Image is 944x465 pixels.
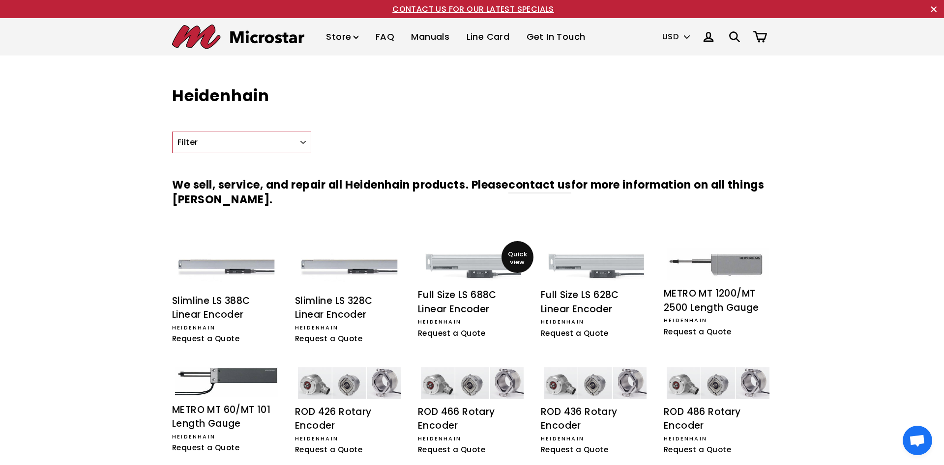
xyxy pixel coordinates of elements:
img: Microstar Electronics [172,25,304,49]
span: Quick view [379,372,411,387]
span: Request a Quote [541,328,608,338]
div: Heidenhain [172,433,280,441]
a: METRO MT 1200/MT 2500 Length Gauge METRO MT 1200/MT 2500 Length Gauge Heidenhain Request a Quote [664,248,772,340]
a: Line Card [459,23,517,52]
div: Heidenhain [664,435,772,443]
a: CONTACT US FOR OUR LATEST SPECIALS [392,3,554,15]
img: METRO MT 60/MT 101 Length Gauge [175,367,278,397]
div: METRO MT 1200/MT 2500 Length Gauge [664,287,772,315]
ul: Primary [319,23,592,52]
div: Full Size LS 628C Linear Encoder [541,288,649,316]
a: contact us [508,177,571,193]
div: ROD 436 Rotary Encoder [541,405,649,433]
div: ROD 486 Rotary Encoder [664,405,772,433]
img: Full Size LS 688C Linear Encoder [421,248,524,281]
span: Quick view [624,253,656,269]
span: Request a Quote [172,333,239,344]
a: Full Size LS 688C Linear Encoder Full Size LS 688C Linear Encoder Heidenhain Request a Quote [418,248,526,342]
span: Request a Quote [541,444,608,455]
div: Heidenhain [172,324,280,332]
div: Heidenhain [664,316,772,325]
a: Full Size LS 628C Linear Encoder Full Size LS 628C Linear Encoder Heidenhain Request a Quote [541,248,649,342]
a: Manuals [404,23,457,52]
span: Request a Quote [295,333,362,344]
img: Slimline LS 388C Linear Encoder [175,248,278,287]
span: Request a Quote [295,444,362,455]
a: Store [319,23,366,52]
span: Quick view [624,372,656,387]
h3: We sell, service, and repair all Heidenhain products. Please for more information on all things [... [172,163,772,223]
span: Quick view [747,372,779,387]
a: Chat megnyitása [903,426,932,455]
span: Quick view [256,253,288,269]
span: Quick view [379,253,411,269]
a: Get In Touch [519,23,593,52]
img: ROD 486 Rotary Encoder [667,367,769,399]
img: ROD 426 Rotary Encoder [298,367,401,399]
h1: Heidenhain [172,85,772,107]
div: Full Size LS 688C Linear Encoder [418,288,526,316]
a: ROD 466 Rotary Encoder ROD 466 Rotary Encoder Heidenhain Request a Quote [418,367,526,459]
span: Quick view [501,372,533,387]
img: METRO MT 1200/MT 2500 Length Gauge [667,248,769,280]
div: Heidenhain [541,318,649,327]
span: Request a Quote [418,328,485,338]
div: ROD 466 Rotary Encoder [418,405,526,433]
a: METRO MT 60/MT 101 Length Gauge METRO MT 60/MT 101 Length Gauge Heidenhain Request a Quote [172,367,280,457]
div: METRO MT 60/MT 101 Length Gauge [172,403,280,431]
div: Slimline LS 388C Linear Encoder [172,294,280,322]
span: Quick view [747,253,779,269]
span: Request a Quote [172,442,239,453]
span: Request a Quote [418,444,485,455]
div: Slimline LS 328C Linear Encoder [295,294,403,322]
a: ROD 436 Rotary Encoder ROD 436 Rotary Encoder Heidenhain Request a Quote [541,367,649,459]
div: Heidenhain [418,318,526,327]
div: Heidenhain [541,435,649,443]
span: Quick view [501,251,533,266]
img: Full Size LS 628C Linear Encoder [544,248,647,281]
img: ROD 436 Rotary Encoder [544,367,647,399]
a: Slimline LS 328C Linear Encoder Slimline LS 328C Linear Encoder Heidenhain Request a Quote [295,248,403,348]
div: ROD 426 Rotary Encoder [295,405,403,433]
img: Slimline LS 328C Linear Encoder [298,248,401,287]
a: FAQ [368,23,402,52]
div: Heidenhain [418,435,526,443]
div: Heidenhain [295,435,403,443]
span: Quick view [256,372,288,387]
span: Request a Quote [664,327,731,337]
div: Heidenhain [295,324,403,332]
img: ROD 466 Rotary Encoder [421,367,524,399]
a: Slimline LS 388C Linear Encoder Slimline LS 388C Linear Encoder Heidenhain Request a Quote [172,248,280,348]
span: Request a Quote [664,444,731,455]
a: ROD 486 Rotary Encoder ROD 486 Rotary Encoder Heidenhain Request a Quote [664,367,772,459]
a: ROD 426 Rotary Encoder ROD 426 Rotary Encoder Heidenhain Request a Quote [295,367,403,459]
